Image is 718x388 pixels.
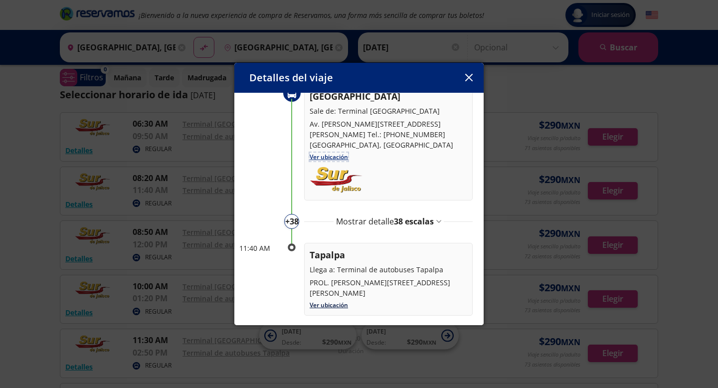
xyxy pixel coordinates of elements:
[310,106,467,116] p: Sale de: Terminal [GEOGRAPHIC_DATA]
[285,215,299,227] p: + 38
[310,248,467,262] p: Tapalpa
[310,277,467,298] p: PROL. [PERSON_NAME][STREET_ADDRESS][PERSON_NAME]
[310,301,348,309] a: Ver ubicación
[310,90,467,103] p: [GEOGRAPHIC_DATA]
[310,119,467,150] p: Av. [PERSON_NAME][STREET_ADDRESS][PERSON_NAME] Tel.: [PHONE_NUMBER] [GEOGRAPHIC_DATA], [GEOGRAPHI...
[310,165,363,195] img: uploads_2F1613975121036-sj2am4335tr-a63a548d1d5aa488999e4201dd4546c3_2Fsur-de-jalisco.png
[310,264,467,275] p: Llega a: Terminal de autobuses Tapalpa
[249,70,333,85] p: Detalles del viaje
[310,153,348,161] a: Ver ubicación
[394,216,434,227] span: 38 escalas
[239,243,279,253] p: 11:40 AM
[336,215,441,227] button: Mostrar detalle38 escalas
[336,215,434,227] p: Mostrar detalle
